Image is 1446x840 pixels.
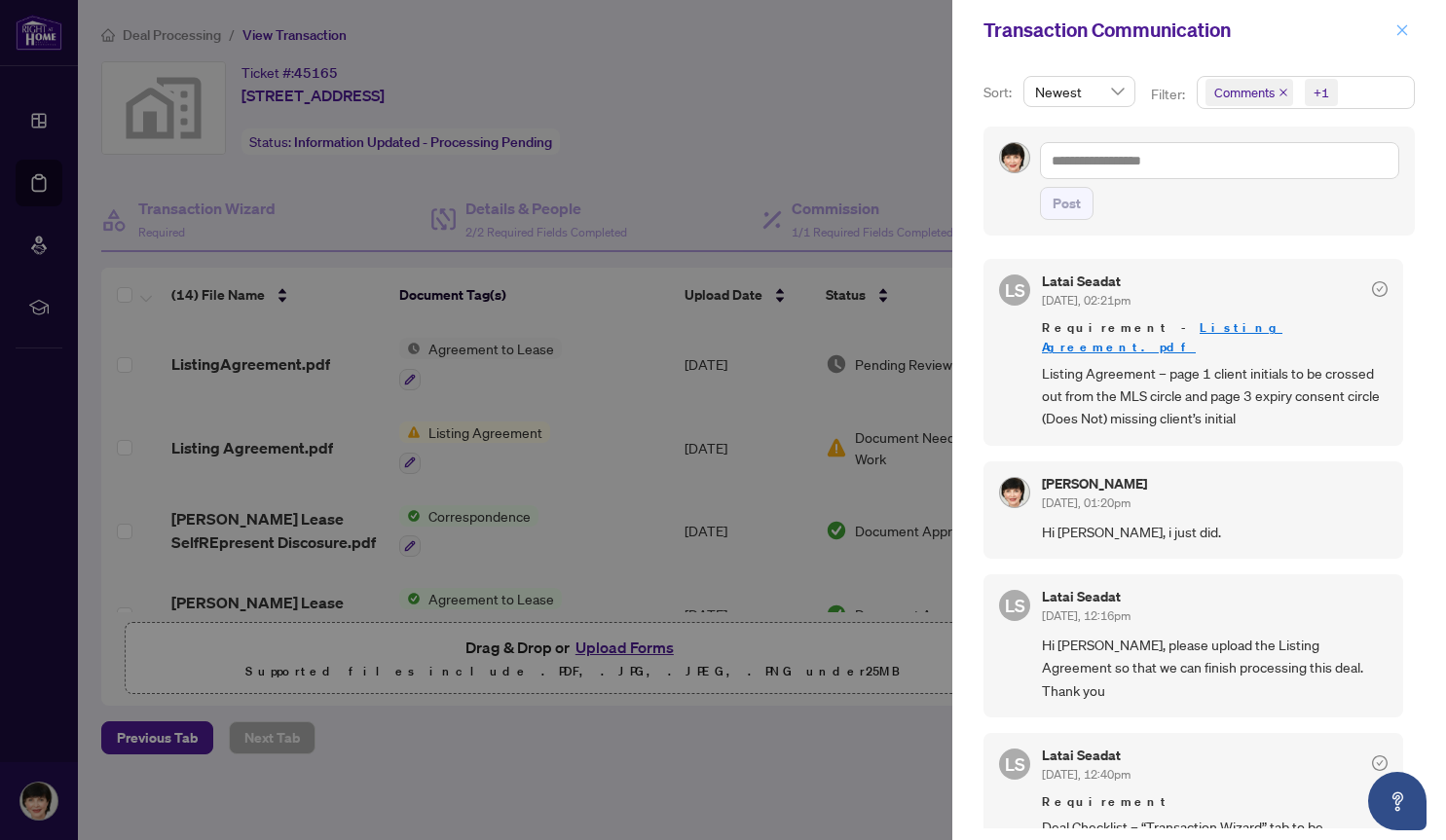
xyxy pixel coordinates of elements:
p: Sort: [983,82,1016,103]
p: Filter: [1151,84,1188,105]
div: Transaction Communication [983,16,1390,45]
span: [DATE], 02:21pm [1042,293,1131,308]
span: [DATE], 12:40pm [1042,767,1131,782]
span: Hi [PERSON_NAME], i just did. [1042,521,1388,543]
span: close [1279,88,1288,97]
span: check-circle [1372,281,1388,297]
span: [DATE], 01:20pm [1042,495,1131,510]
span: LS [1005,592,1025,619]
span: Listing Agreement – page 1 client initials to be crossed out from the MLS circle and page 3 expir... [1042,362,1388,430]
button: Open asap [1368,772,1427,830]
img: Profile Icon [1000,143,1029,172]
span: Hi [PERSON_NAME], please upload the Listing Agreement so that we can finish processing this deal.... [1042,634,1388,702]
button: Post [1040,187,1094,220]
h5: [PERSON_NAME] [1042,477,1147,491]
span: Comments [1214,83,1275,102]
span: LS [1005,750,1025,778]
span: [DATE], 12:16pm [1042,608,1131,623]
div: +1 [1314,83,1329,102]
span: Requirement - [1042,318,1388,357]
span: Comments [1205,79,1293,106]
span: check-circle [1372,755,1388,771]
span: Newest [1035,77,1124,106]
h5: Latai Seadat [1042,274,1131,288]
span: Requirement [1042,792,1388,812]
h5: Latai Seadat [1042,590,1131,603]
span: close [1395,23,1409,37]
span: LS [1005,276,1025,304]
img: Profile Icon [1000,478,1029,507]
h5: Latai Seadat [1042,749,1131,762]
